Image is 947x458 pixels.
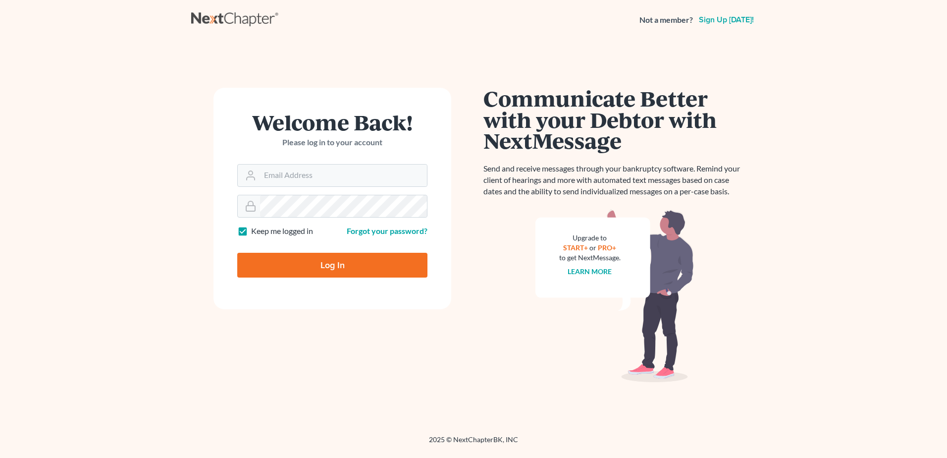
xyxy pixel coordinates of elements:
[483,163,746,197] p: Send and receive messages through your bankruptcy software. Remind your client of hearings and mo...
[568,267,612,276] a: Learn more
[191,435,756,453] div: 2025 © NextChapterBK, INC
[559,233,621,243] div: Upgrade to
[535,209,694,383] img: nextmessage_bg-59042aed3d76b12b5cd301f8e5b87938c9018125f34e5fa2b7a6b67550977c72.svg
[237,112,427,133] h1: Welcome Back!
[590,243,597,252] span: or
[598,243,617,252] a: PRO+
[697,16,756,24] a: Sign up [DATE]!
[347,226,427,235] a: Forgot your password?
[483,88,746,151] h1: Communicate Better with your Debtor with NextMessage
[559,253,621,263] div: to get NextMessage.
[639,14,693,26] strong: Not a member?
[260,165,427,186] input: Email Address
[237,137,427,148] p: Please log in to your account
[251,226,313,237] label: Keep me logged in
[564,243,588,252] a: START+
[237,253,427,278] input: Log In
